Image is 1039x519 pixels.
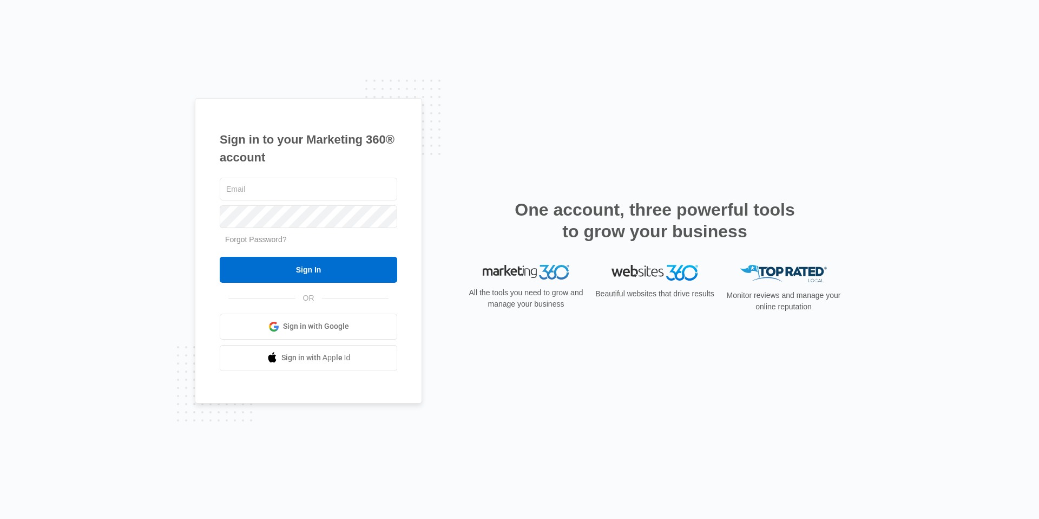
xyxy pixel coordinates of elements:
[611,265,698,281] img: Websites 360
[220,345,397,371] a: Sign in with Apple Id
[220,257,397,283] input: Sign In
[220,178,397,200] input: Email
[740,265,827,283] img: Top Rated Local
[220,314,397,340] a: Sign in with Google
[225,235,287,244] a: Forgot Password?
[594,288,715,300] p: Beautiful websites that drive results
[220,131,397,166] h1: Sign in to your Marketing 360® account
[295,293,322,304] span: OR
[281,352,351,364] span: Sign in with Apple Id
[483,265,569,280] img: Marketing 360
[723,290,844,313] p: Monitor reviews and manage your online reputation
[465,287,587,310] p: All the tools you need to grow and manage your business
[283,321,349,332] span: Sign in with Google
[511,199,798,242] h2: One account, three powerful tools to grow your business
